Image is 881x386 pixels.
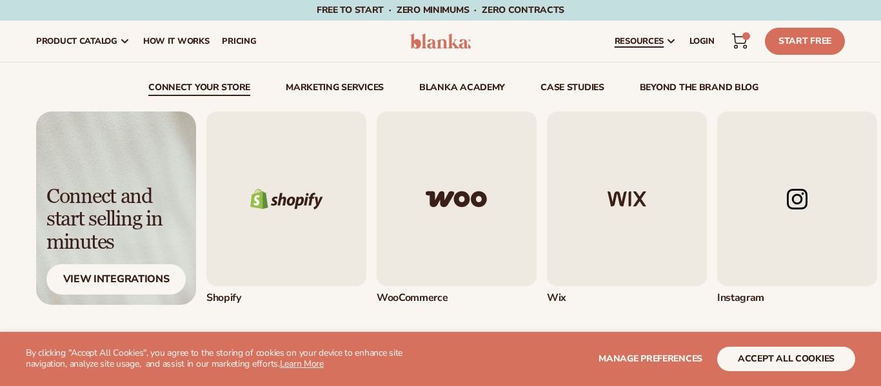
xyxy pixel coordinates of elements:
[46,186,186,254] div: Connect and start selling in minutes
[547,111,707,286] img: Wix logo.
[36,111,196,305] a: Light background with shadow. Connect and start selling in minutes View Integrations
[419,83,505,96] a: Blanka Academy
[547,111,707,305] div: 3 / 5
[137,21,216,62] a: How It Works
[599,347,702,371] button: Manage preferences
[46,264,186,294] div: View Integrations
[148,83,250,96] a: connect your store
[36,36,117,46] span: product catalog
[26,348,440,370] p: By clicking "Accept All Cookies", you agree to the storing of cookies on your device to enhance s...
[547,111,707,305] a: Wix logo. Wix
[377,291,537,305] div: WooCommerce
[615,36,664,46] span: resources
[683,21,721,62] a: LOGIN
[206,111,366,286] img: Shopify logo.
[547,291,707,305] div: Wix
[30,21,137,62] a: product catalog
[377,111,537,286] img: Woo commerce logo.
[608,21,683,62] a: resources
[377,111,537,305] div: 2 / 5
[689,36,715,46] span: LOGIN
[215,21,262,62] a: pricing
[540,83,604,96] a: case studies
[410,34,471,49] img: logo
[36,111,196,305] img: Light background with shadow.
[280,358,324,370] a: Learn More
[377,111,537,305] a: Woo commerce logo. WooCommerce
[143,36,210,46] span: How It Works
[765,28,845,55] a: Start Free
[317,4,564,16] span: Free to start · ZERO minimums · ZERO contracts
[717,111,877,305] div: 4 / 5
[222,36,256,46] span: pricing
[599,352,702,365] span: Manage preferences
[286,83,384,96] a: Marketing services
[206,111,366,305] div: 1 / 5
[206,111,366,305] a: Shopify logo. Shopify
[640,83,758,96] a: beyond the brand blog
[717,291,877,305] div: Instagram
[206,291,366,305] div: Shopify
[717,111,877,286] img: Instagram logo.
[717,347,855,371] button: accept all cookies
[717,111,877,305] a: Instagram logo. Instagram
